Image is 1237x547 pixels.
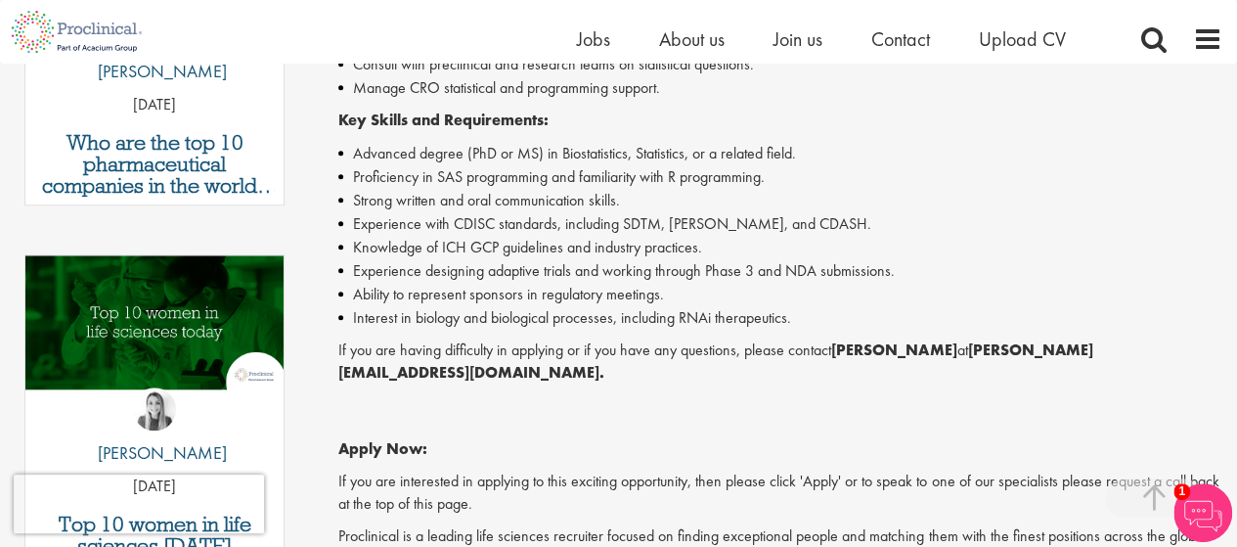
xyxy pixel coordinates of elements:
p: [PERSON_NAME] [83,59,227,84]
strong: Key Skills and Requirements: [338,110,549,130]
a: Link to a post [25,255,284,429]
iframe: reCAPTCHA [14,475,264,533]
li: Knowledge of ICH GCP guidelines and industry practices. [338,236,1222,259]
li: Interest in biology and biological processes, including RNAi therapeutics. [338,306,1222,330]
a: Upload CV [979,26,1066,52]
a: Join us [773,26,822,52]
img: Hannah Burke [133,387,176,431]
li: Manage CRO statistical and programming support. [338,76,1222,100]
a: About us [659,26,725,52]
a: Jobs [577,26,610,52]
img: Chatbot [1173,483,1232,542]
strong: Apply Now: [338,438,427,459]
strong: [PERSON_NAME] [831,340,956,360]
p: If you are having difficulty in applying or if you have any questions, please contact at [338,340,1222,385]
li: Experience with CDISC standards, including SDTM, [PERSON_NAME], and CDASH. [338,212,1222,236]
strong: [PERSON_NAME][EMAIL_ADDRESS][DOMAIN_NAME]. [338,340,1092,383]
li: Advanced degree (PhD or MS) in Biostatistics, Statistics, or a related field. [338,142,1222,165]
li: Ability to represent sponsors in regulatory meetings. [338,283,1222,306]
a: Who are the top 10 pharmaceutical companies in the world? (2025) [35,132,274,197]
p: [PERSON_NAME] [83,440,227,466]
p: [DATE] [25,94,284,116]
li: Consult with preclinical and research teams on statistical questions. [338,53,1222,76]
a: Contact [871,26,930,52]
li: Proficiency in SAS programming and familiarity with R programming. [338,165,1222,189]
li: Experience designing adaptive trials and working through Phase 3 and NDA submissions. [338,259,1222,283]
li: Strong written and oral communication skills. [338,189,1222,212]
p: If you are interested in applying to this exciting opportunity, then please click 'Apply' or to s... [338,471,1222,516]
img: Top 10 women in life sciences today [25,255,284,389]
span: 1 [1173,483,1190,500]
a: Hannah Burke [PERSON_NAME] [83,387,227,476]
